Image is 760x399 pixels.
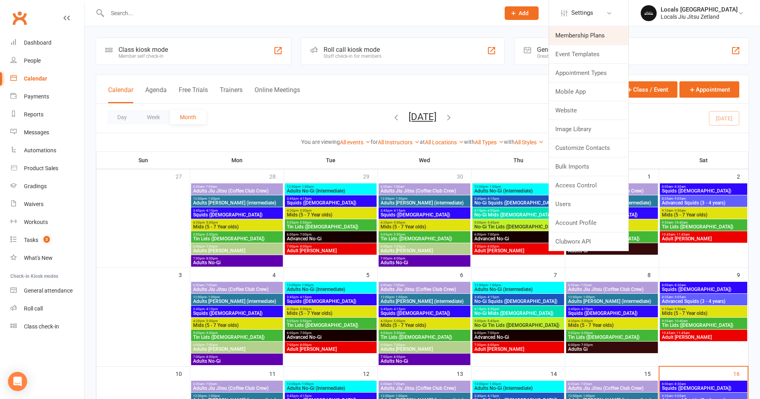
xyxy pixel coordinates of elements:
[661,295,746,299] span: 8:35am
[255,86,300,103] button: Online Meetings
[661,287,746,292] span: Squids ([DEMOGRAPHIC_DATA])
[380,212,469,217] span: Squids ([DEMOGRAPHIC_DATA])
[10,213,84,231] a: Workouts
[286,335,375,340] span: Advanced No-Gi
[568,307,656,311] span: 3:45pm
[549,101,628,120] a: Website
[24,219,48,225] div: Workouts
[193,200,281,205] span: Adults [PERSON_NAME] (intermediate)
[474,319,563,323] span: 5:00pm
[675,331,690,335] span: - 11:45am
[170,110,206,124] button: Month
[661,212,746,217] span: Mids (5 - 7 Year olds)
[10,34,84,52] a: Dashboard
[205,221,218,224] span: - 5:00pm
[193,311,281,316] span: Squids ([DEMOGRAPHIC_DATA])
[568,311,656,316] span: Squids ([DEMOGRAPHIC_DATA])
[286,245,375,248] span: 7:00pm
[661,233,746,236] span: 10:45am
[298,331,312,335] span: - 7:00pm
[366,268,377,281] div: 5
[24,147,56,153] div: Automations
[193,323,281,328] span: Mids (5 - 7 Year olds)
[474,209,563,212] span: 4:15pm
[580,319,593,323] span: - 5:00pm
[380,197,469,200] span: 12:00pm
[207,295,220,299] span: - 1:00pm
[380,236,469,241] span: Tin Lids ([DEMOGRAPHIC_DATA])
[673,185,686,189] span: - 8:30am
[380,307,469,311] span: 3:45pm
[457,169,471,183] div: 30
[286,185,375,189] span: 12:00pm
[474,236,563,241] span: Advanced No-Gi
[673,319,688,323] span: - 10:40am
[286,221,375,224] span: 5:05pm
[205,209,218,212] span: - 4:15pm
[24,237,38,243] div: Tasks
[193,245,281,248] span: 6:00pm
[549,157,628,176] a: Bulk Imports
[97,152,190,169] th: Sun
[300,185,314,189] span: - 1:00pm
[207,197,220,200] span: - 1:00pm
[515,139,544,145] a: All Styles
[380,200,469,205] span: Adults [PERSON_NAME] (intermediate)
[568,295,656,299] span: 12:00pm
[549,64,628,82] a: Appointment Types
[272,268,284,281] div: 4
[392,343,405,347] span: - 7:00pm
[580,331,593,335] span: - 5:50pm
[380,335,469,340] span: Tin Lids ([DEMOGRAPHIC_DATA])
[673,307,686,311] span: - 9:50am
[549,232,628,251] a: Clubworx API
[363,169,377,183] div: 29
[568,335,656,340] span: Tin Lids ([DEMOGRAPHIC_DATA])
[641,5,657,21] img: thumb_image1753173050.png
[137,110,170,124] button: Week
[301,139,340,145] strong: You are viewing
[474,185,563,189] span: 12:00pm
[286,200,375,205] span: Squids ([DEMOGRAPHIC_DATA])
[571,4,593,22] span: Settings
[298,221,312,224] span: - 5:50pm
[286,343,375,347] span: 7:00pm
[286,287,375,292] span: Adults No-Gi (Intermediate)
[380,323,469,328] span: Mids (5 - 7 Year olds)
[549,45,628,63] a: Event Templates
[10,231,84,249] a: Tasks 3
[24,323,59,330] div: Class check-in
[474,283,563,287] span: 12:00pm
[486,319,499,323] span: - 5:45pm
[568,347,656,352] span: Adults Gi
[425,139,464,145] a: All Locations
[486,197,499,200] span: - 4:15pm
[580,307,593,311] span: - 4:15pm
[118,46,168,53] div: Class kiosk mode
[392,209,405,212] span: - 4:15pm
[286,311,375,316] span: Mids (5 - 7 Year olds)
[193,197,281,200] span: 12:00pm
[380,260,469,265] span: Adults No-Gi
[298,343,312,347] span: - 8:00pm
[193,260,281,265] span: Adults No-Gi
[286,347,375,352] span: Adult [PERSON_NAME]
[505,6,539,20] button: Add
[673,197,686,200] span: - 9:05am
[380,257,469,260] span: 7:00pm
[193,335,281,340] span: Tin Lids ([DEMOGRAPHIC_DATA])
[675,233,690,236] span: - 11:45am
[378,139,420,145] a: All Instructors
[474,221,563,224] span: 5:00pm
[298,209,312,212] span: - 5:00pm
[340,139,371,145] a: All events
[378,152,472,169] th: Wed
[286,224,375,229] span: Tin Lids ([DEMOGRAPHIC_DATA])
[380,185,469,189] span: 6:00am
[549,120,628,138] a: Image Library
[474,331,563,335] span: 6:00pm
[474,335,563,340] span: Advanced No-Gi
[145,86,167,103] button: Agenda
[371,139,378,145] strong: for
[286,319,375,323] span: 5:05pm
